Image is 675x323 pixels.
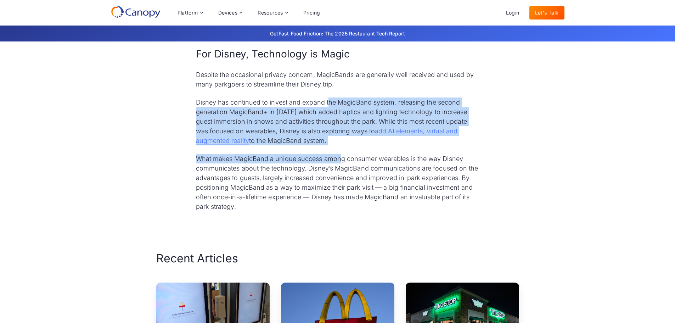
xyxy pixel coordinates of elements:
[178,10,198,15] div: Platform
[213,6,248,20] div: Devices
[196,127,458,145] a: add AI elements, virtual and augmented reality
[164,30,511,37] p: Get
[279,30,405,37] a: Fast-Food Friction: The 2025 Restaurant Tech Report
[500,6,525,20] a: Login
[172,6,208,20] div: Platform
[156,251,238,266] h2: Recent Articles
[298,6,326,20] a: Pricing
[196,70,479,89] p: Despite the occasional privacy concern, MagicBands are generally well received and used by many p...
[258,10,283,15] div: Resources
[196,47,479,61] h2: For Disney, Technology is Magic
[529,6,564,20] a: Let's Talk
[196,98,479,145] p: Disney has continued to invest and expand the MagicBand system, releasing the second generation M...
[196,154,479,211] p: What makes MagicBand a unique success among consumer wearables is the way Disney communicates abo...
[252,6,293,20] div: Resources
[218,10,238,15] div: Devices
